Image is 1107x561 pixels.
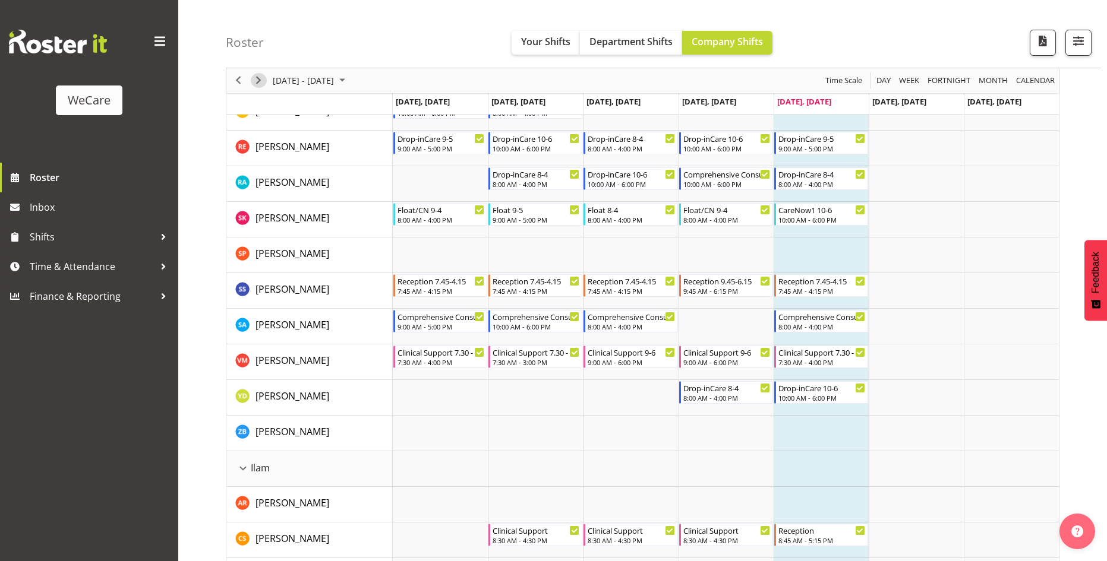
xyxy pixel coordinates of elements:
[897,74,922,88] button: Timeline Week
[256,140,329,153] span: [PERSON_NAME]
[824,74,863,88] span: Time Scale
[30,169,172,186] span: Roster
[679,274,773,297] div: Sara Sherwin"s event - Reception 9.45-6.15 Begin From Thursday, October 2, 2025 at 9:45:00 AM GMT...
[493,275,579,287] div: Reception 7.45-4.15
[588,357,674,367] div: 9:00 AM - 6:00 PM
[682,96,736,107] span: [DATE], [DATE]
[777,96,831,107] span: [DATE], [DATE]
[778,286,865,296] div: 7:45 AM - 4:15 PM
[398,275,484,287] div: Reception 7.45-4.15
[679,203,773,226] div: Saahit Kour"s event - Float/CN 9-4 Begin From Thursday, October 2, 2025 at 8:00:00 AM GMT+13:00 E...
[682,31,772,55] button: Company Shifts
[226,131,393,166] td: Rachel Els resource
[256,176,329,189] span: [PERSON_NAME]
[30,228,154,246] span: Shifts
[256,211,329,225] a: [PERSON_NAME]
[231,74,247,88] button: Previous
[778,524,865,536] div: Reception
[493,535,579,545] div: 8:30 AM - 4:30 PM
[226,380,393,416] td: Yvonne Denny resource
[488,132,582,154] div: Rachel Els"s event - Drop-inCare 10-6 Begin From Tuesday, September 30, 2025 at 10:00:00 AM GMT+1...
[584,167,677,190] div: Rachna Anderson"s event - Drop-inCare 10-6 Begin From Wednesday, October 1, 2025 at 10:00:00 AM G...
[256,532,329,545] span: [PERSON_NAME]
[683,132,770,144] div: Drop-inCare 10-6
[488,524,582,546] div: Catherine Stewart"s event - Clinical Support Begin From Tuesday, September 30, 2025 at 8:30:00 AM...
[512,31,580,55] button: Your Shifts
[778,393,865,402] div: 10:00 AM - 6:00 PM
[589,35,673,48] span: Department Shifts
[226,344,393,380] td: Viktoriia Molchanova resource
[683,204,770,215] div: Float/CN 9-4
[778,204,865,215] div: CareNow1 10-6
[398,322,484,331] div: 9:00 AM - 5:00 PM
[226,237,393,273] td: Samantha Poultney resource
[683,535,770,545] div: 8:30 AM - 4:30 PM
[226,273,393,309] td: Sara Sherwin resource
[774,381,868,404] div: Yvonne Denny"s event - Drop-inCare 10-6 Begin From Friday, October 3, 2025 at 10:00:00 AM GMT+13:...
[493,322,579,331] div: 10:00 AM - 6:00 PM
[393,132,487,154] div: Rachel Els"s event - Drop-inCare 9-5 Begin From Monday, September 29, 2025 at 9:00:00 AM GMT+13:0...
[774,274,868,297] div: Sara Sherwin"s event - Reception 7.45-4.15 Begin From Friday, October 3, 2025 at 7:45:00 AM GMT+1...
[774,167,868,190] div: Rachna Anderson"s event - Drop-inCare 8-4 Begin From Friday, October 3, 2025 at 8:00:00 AM GMT+13...
[778,144,865,153] div: 9:00 AM - 5:00 PM
[774,203,868,226] div: Saahit Kour"s event - CareNow1 10-6 Begin From Friday, October 3, 2025 at 10:00:00 AM GMT+13:00 E...
[1065,30,1092,56] button: Filter Shifts
[778,535,865,545] div: 8:45 AM - 5:15 PM
[584,203,677,226] div: Saahit Kour"s event - Float 8-4 Begin From Wednesday, October 1, 2025 at 8:00:00 AM GMT+13:00 End...
[493,204,579,215] div: Float 9-5
[586,96,641,107] span: [DATE], [DATE]
[256,496,329,509] span: [PERSON_NAME]
[898,74,920,88] span: Week
[1084,240,1107,321] button: Feedback - Show survey
[256,389,329,402] span: [PERSON_NAME]
[398,346,484,358] div: Clinical Support 7.30 - 4
[226,166,393,202] td: Rachna Anderson resource
[256,104,329,118] span: [PERSON_NAME]
[488,167,582,190] div: Rachna Anderson"s event - Drop-inCare 8-4 Begin From Tuesday, September 30, 2025 at 8:00:00 AM GM...
[256,425,329,438] span: [PERSON_NAME]
[588,346,674,358] div: Clinical Support 9-6
[778,357,865,367] div: 7:30 AM - 4:00 PM
[398,215,484,224] div: 8:00 AM - 4:00 PM
[226,309,393,344] td: Sarah Abbott resource
[488,203,582,226] div: Saahit Kour"s event - Float 9-5 Begin From Tuesday, September 30, 2025 at 9:00:00 AM GMT+13:00 En...
[256,354,329,367] span: [PERSON_NAME]
[875,74,893,88] button: Timeline Day
[493,179,579,189] div: 8:00 AM - 4:00 PM
[584,346,677,368] div: Viktoriia Molchanova"s event - Clinical Support 9-6 Begin From Wednesday, October 1, 2025 at 9:00...
[398,310,484,322] div: Comprehensive Consult 9-5
[683,286,770,296] div: 9:45 AM - 6:15 PM
[493,357,579,367] div: 7:30 AM - 3:00 PM
[491,96,545,107] span: [DATE], [DATE]
[493,310,579,322] div: Comprehensive Consult 10-6
[679,132,773,154] div: Rachel Els"s event - Drop-inCare 10-6 Begin From Thursday, October 2, 2025 at 10:00:00 AM GMT+13:...
[778,322,865,331] div: 8:00 AM - 4:00 PM
[256,353,329,367] a: [PERSON_NAME]
[774,310,868,332] div: Sarah Abbott"s event - Comprehensive Consult 8-4 Begin From Friday, October 3, 2025 at 8:00:00 AM...
[588,144,674,153] div: 8:00 AM - 4:00 PM
[683,168,770,180] div: Comprehensive Consult 10-6
[875,74,892,88] span: Day
[778,179,865,189] div: 8:00 AM - 4:00 PM
[588,179,674,189] div: 10:00 AM - 6:00 PM
[778,382,865,394] div: Drop-inCare 10-6
[584,274,677,297] div: Sara Sherwin"s event - Reception 7.45-4.15 Begin From Wednesday, October 1, 2025 at 7:45:00 AM GM...
[256,318,329,332] a: [PERSON_NAME]
[977,74,1009,88] span: Month
[588,215,674,224] div: 8:00 AM - 4:00 PM
[248,68,269,93] div: next period
[488,346,582,368] div: Viktoriia Molchanova"s event - Clinical Support 7.30 - 3 Begin From Tuesday, September 30, 2025 a...
[393,203,487,226] div: Saahit Kour"s event - Float/CN 9-4 Begin From Monday, September 29, 2025 at 8:00:00 AM GMT+13:00 ...
[683,524,770,536] div: Clinical Support
[588,322,674,331] div: 8:00 AM - 4:00 PM
[256,496,329,510] a: [PERSON_NAME]
[824,74,865,88] button: Time Scale
[493,346,579,358] div: Clinical Support 7.30 - 3
[256,247,329,260] span: [PERSON_NAME]
[683,144,770,153] div: 10:00 AM - 6:00 PM
[778,168,865,180] div: Drop-inCare 8-4
[272,74,335,88] span: [DATE] - [DATE]
[493,524,579,536] div: Clinical Support
[692,35,763,48] span: Company Shifts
